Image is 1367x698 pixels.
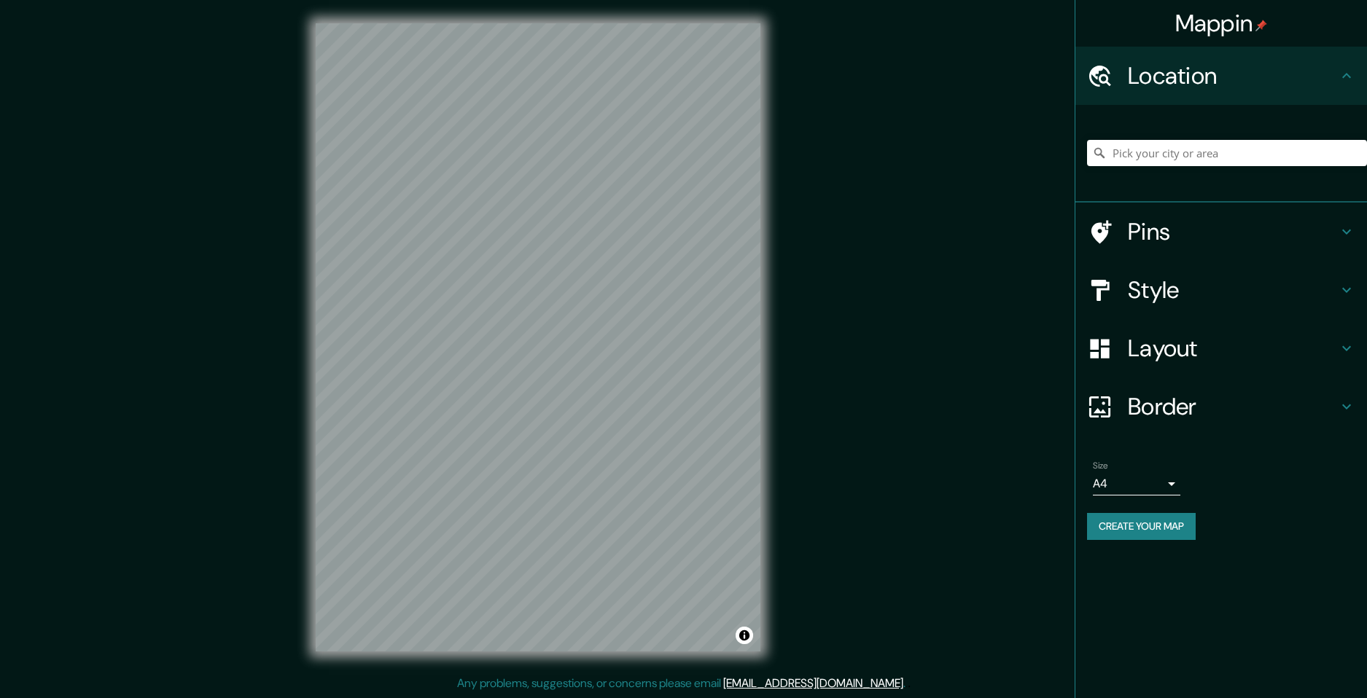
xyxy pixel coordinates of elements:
[316,23,760,651] canvas: Map
[1237,641,1351,682] iframe: Help widget launcher
[1128,334,1338,363] h4: Layout
[1175,9,1268,38] h4: Mappin
[723,675,903,691] a: [EMAIL_ADDRESS][DOMAIN_NAME]
[457,675,906,692] p: Any problems, suggestions, or concerns please email .
[736,627,753,644] button: Toggle attribution
[1128,392,1338,421] h4: Border
[1128,61,1338,90] h4: Location
[1093,472,1180,495] div: A4
[1128,275,1338,305] h4: Style
[1075,319,1367,377] div: Layout
[908,675,911,692] div: .
[1087,513,1196,540] button: Create your map
[1075,47,1367,105] div: Location
[1087,140,1367,166] input: Pick your city or area
[1093,460,1108,472] label: Size
[1128,217,1338,246] h4: Pins
[1255,20,1267,31] img: pin-icon.png
[1075,203,1367,261] div: Pins
[906,675,908,692] div: .
[1075,377,1367,436] div: Border
[1075,261,1367,319] div: Style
